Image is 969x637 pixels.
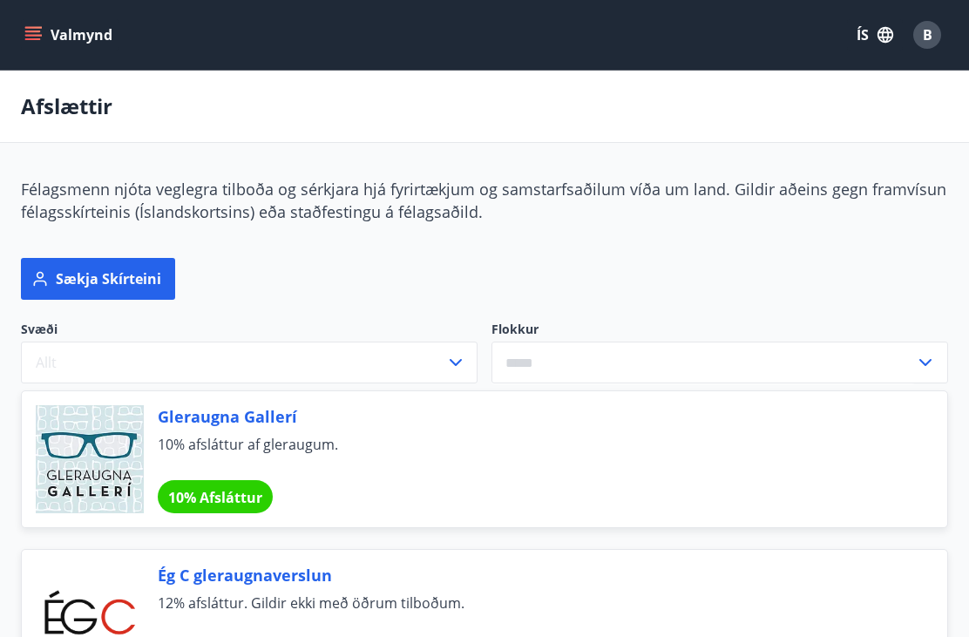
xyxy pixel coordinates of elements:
button: Sækja skírteini [21,258,175,300]
span: Svæði [21,321,478,342]
span: 10% Afsláttur [168,488,262,507]
span: Félagsmenn njóta veglegra tilboða og sérkjara hjá fyrirtækjum og samstarfsaðilum víða um land. Gi... [21,179,946,222]
p: Afslættir [21,91,112,121]
button: ÍS [847,19,903,51]
label: Flokkur [491,321,948,338]
button: Allt [21,342,478,383]
span: Gleraugna Gallerí [158,405,905,428]
span: Ég C gleraugnaverslun [158,564,905,586]
span: B [923,25,932,44]
span: 10% afsláttur af gleraugum. [158,435,905,473]
span: Allt [36,353,57,372]
span: 12% afsláttur. Gildir ekki með öðrum tilboðum. [158,593,905,632]
button: menu [21,19,119,51]
button: B [906,14,948,56]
